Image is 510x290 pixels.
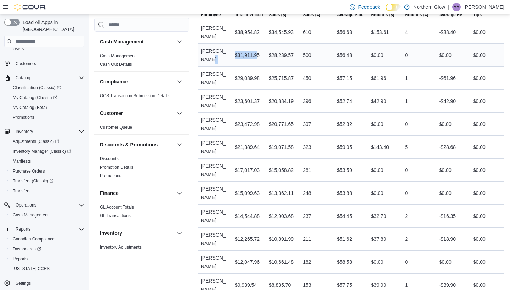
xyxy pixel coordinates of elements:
[235,143,260,151] div: $21,389.64
[303,12,320,18] span: Sales (#)
[269,51,294,59] div: $28,239.57
[198,205,232,227] div: [PERSON_NAME]
[405,120,408,128] div: 0
[303,74,311,82] div: 450
[13,279,34,288] a: Settings
[10,211,84,219] span: Cash Management
[303,166,311,174] div: 281
[14,4,46,11] img: Cova
[405,189,408,197] div: 0
[269,74,294,82] div: $25,715.87
[198,251,232,273] div: [PERSON_NAME]
[371,189,383,197] div: $0.00
[16,75,30,81] span: Catalog
[1,200,87,210] button: Operations
[175,37,184,46] button: Cash Management
[405,166,408,174] div: 0
[1,73,87,83] button: Catalog
[10,147,84,156] span: Inventory Manager (Classic)
[10,265,52,273] a: [US_STATE] CCRS
[439,212,456,220] div: -$16.35
[7,210,87,220] button: Cash Management
[371,166,383,174] div: $0.00
[10,45,27,53] a: Users
[198,182,232,204] div: [PERSON_NAME]
[175,109,184,117] button: Customer
[13,188,30,194] span: Transfers
[100,173,121,178] a: Promotions
[13,201,84,209] span: Operations
[473,189,486,197] div: $0.00
[13,225,33,233] button: Reports
[337,258,352,266] div: $58.58
[10,265,84,273] span: Washington CCRS
[371,143,389,151] div: $143.40
[10,93,60,102] a: My Catalog (Classic)
[13,168,45,174] span: Purchase Orders
[454,3,459,11] span: AA
[473,281,486,289] div: $0.00
[13,246,41,252] span: Dashboards
[13,105,47,110] span: My Catalog (Beta)
[439,166,452,174] div: $0.00
[235,212,260,220] div: $14,544.88
[10,83,64,92] a: Classification (Classic)
[10,137,62,146] a: Adjustments (Classic)
[386,4,401,11] input: Dark Mode
[405,258,408,266] div: 0
[10,177,56,185] a: Transfers (Classic)
[198,90,232,112] div: [PERSON_NAME]
[13,201,39,209] button: Operations
[201,12,221,18] span: Employee
[13,279,84,288] span: Settings
[13,85,61,91] span: Classification (Classic)
[94,203,189,223] div: Finance
[10,157,34,166] a: Manifests
[439,12,467,18] span: Average Refund
[337,189,352,197] div: $53.88
[100,125,132,130] a: Customer Queue
[100,156,119,161] a: Discounts
[405,212,408,220] div: 2
[10,167,48,175] a: Purchase Orders
[235,166,260,174] div: $17,017.03
[94,92,189,103] div: Compliance
[439,51,452,59] div: $0.00
[175,229,184,237] button: Inventory
[405,74,408,82] div: 1
[235,51,260,59] div: $31,911.95
[269,143,294,151] div: $19,071.58
[198,44,232,66] div: [PERSON_NAME]
[13,127,36,136] button: Inventory
[473,74,486,82] div: $0.00
[448,3,449,11] p: |
[371,212,386,220] div: $32.70
[371,281,386,289] div: $39.90
[235,281,257,289] div: $9,939.54
[100,230,122,237] h3: Inventory
[100,245,142,250] a: Inventory Adjustments
[10,113,84,122] span: Promotions
[13,46,24,52] span: Users
[7,93,87,103] a: My Catalog (Classic)
[100,190,119,197] h3: Finance
[198,67,232,89] div: [PERSON_NAME]
[337,51,352,59] div: $56.48
[13,236,55,242] span: Canadian Compliance
[10,245,44,253] a: Dashboards
[175,77,184,86] button: Compliance
[235,28,260,36] div: $38,954.82
[10,211,51,219] a: Cash Management
[235,189,260,197] div: $15,099.63
[337,12,363,18] span: Average Sale
[473,143,486,151] div: $0.00
[16,129,33,134] span: Inventory
[269,28,294,36] div: $34,545.93
[7,103,87,112] button: My Catalog (Beta)
[7,244,87,254] a: Dashboards
[100,230,174,237] button: Inventory
[7,137,87,146] a: Adjustments (Classic)
[13,115,34,120] span: Promotions
[371,120,383,128] div: $0.00
[337,97,352,105] div: $52.74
